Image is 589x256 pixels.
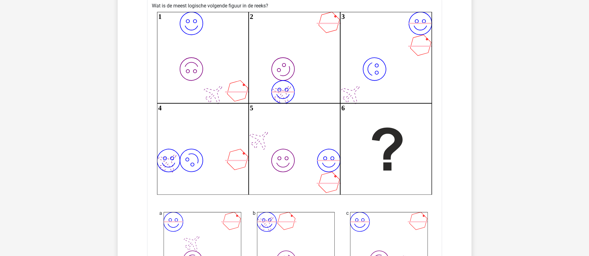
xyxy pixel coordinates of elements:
text: 2 [250,13,253,20]
text: 6 [342,104,345,112]
text: 1 [158,13,161,20]
text: 4 [158,104,161,112]
span: c [346,207,349,220]
text: 5 [250,104,253,112]
text: 3 [342,13,345,20]
span: a [160,207,162,220]
span: b [253,207,256,220]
